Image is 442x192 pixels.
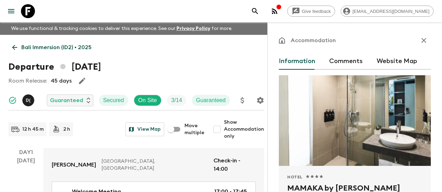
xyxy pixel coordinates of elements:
[248,4,262,18] button: search adventures
[125,122,164,136] button: View Map
[253,93,267,107] button: Settings
[4,4,18,18] button: menu
[349,9,433,14] span: [EMAIL_ADDRESS][DOMAIN_NAME]
[213,156,256,173] p: Check-in - 14:00
[287,6,335,17] a: Give feedback
[291,36,336,45] p: Accommodation
[279,75,431,166] div: Photo of MAMAKA by Ovolo
[184,122,204,136] span: Move multiple
[102,158,208,172] p: [GEOGRAPHIC_DATA], [GEOGRAPHIC_DATA]
[298,9,335,14] span: Give feedback
[287,174,303,180] span: Hotel
[99,95,128,106] div: Secured
[134,95,161,106] div: On Site
[8,22,235,35] p: We use functional & tracking cookies to deliver this experience. See our for more.
[22,97,36,102] span: Dika (Kadek) Suardika
[279,53,315,70] button: Information
[224,119,264,140] span: Show Accommodation only
[21,43,92,52] p: Bali Immersion (ID2) • 2025
[341,6,434,17] div: [EMAIL_ADDRESS][DOMAIN_NAME]
[52,161,96,169] p: [PERSON_NAME]
[8,148,43,156] p: Day 1
[8,60,101,74] h1: Departure [DATE]
[196,96,226,105] p: Guaranteed
[377,53,417,70] button: Website Map
[22,94,36,106] button: D(
[8,77,47,85] p: Room Release:
[51,77,72,85] p: 45 days
[43,148,264,182] a: [PERSON_NAME][GEOGRAPHIC_DATA], [GEOGRAPHIC_DATA]Check-in - 14:00
[63,126,70,133] p: 2 h
[236,93,249,107] button: Update Price, Early Bird Discount and Costs
[138,96,157,105] p: On Site
[171,96,182,105] p: 3 / 14
[329,53,363,70] button: Comments
[176,26,210,31] a: Privacy Policy
[167,95,186,106] div: Trip Fill
[22,126,44,133] p: 12 h 45 m
[26,98,31,103] p: D (
[8,96,17,105] svg: Synced Successfully
[103,96,124,105] p: Secured
[50,96,83,105] p: Guaranteed
[8,40,95,54] a: Bali Immersion (ID2) • 2025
